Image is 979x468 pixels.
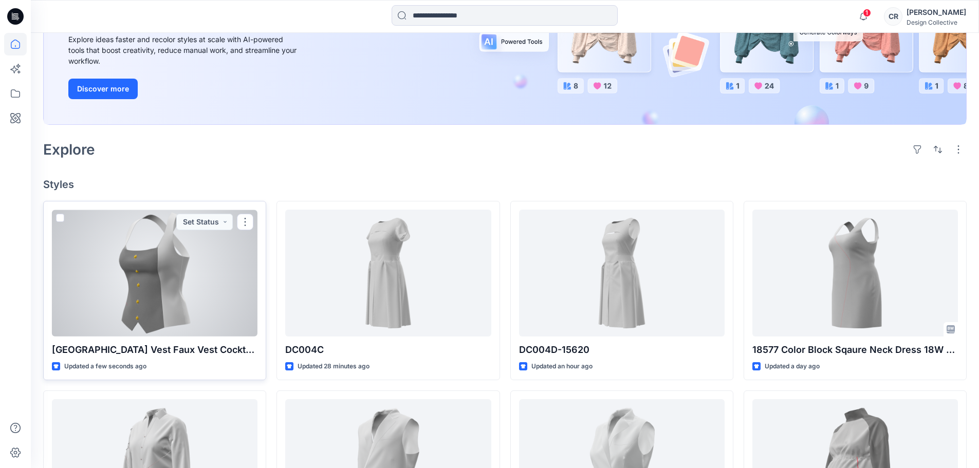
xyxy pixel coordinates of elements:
[64,361,146,372] p: Updated a few seconds ago
[43,178,967,191] h4: Styles
[52,343,257,357] p: [GEOGRAPHIC_DATA] Vest Faux Vest Cocktail Top Morongo
[752,343,958,357] p: 18577 Color Block Sqaure Neck Dress 18W G2E
[298,361,370,372] p: Updated 28 minutes ago
[285,210,491,336] a: DC004C
[907,18,966,26] div: Design Collective
[884,7,902,26] div: CR
[68,34,300,66] div: Explore ideas faster and recolor styles at scale with AI-powered tools that boost creativity, red...
[52,210,257,336] a: 18584 Square Vest Faux Vest Cocktail Top Morongo
[752,210,958,336] a: 18577 Color Block Sqaure Neck Dress 18W G2E
[863,9,871,17] span: 1
[519,210,725,336] a: DC004D-15620
[43,141,95,158] h2: Explore
[68,79,138,99] button: Discover more
[765,361,820,372] p: Updated a day ago
[531,361,593,372] p: Updated an hour ago
[285,343,491,357] p: DC004C
[68,79,300,99] a: Discover more
[907,6,966,18] div: [PERSON_NAME]
[519,343,725,357] p: DC004D-15620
